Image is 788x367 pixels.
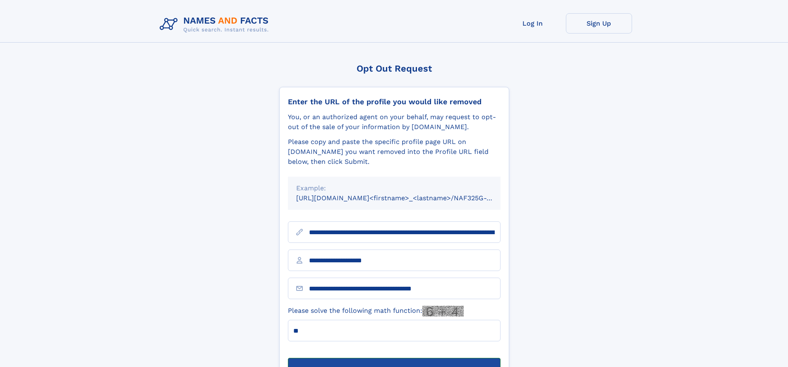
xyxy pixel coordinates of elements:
[279,63,509,74] div: Opt Out Request
[296,194,516,202] small: [URL][DOMAIN_NAME]<firstname>_<lastname>/NAF325G-xxxxxxxx
[288,112,501,132] div: You, or an authorized agent on your behalf, may request to opt-out of the sale of your informatio...
[500,13,566,34] a: Log In
[288,97,501,106] div: Enter the URL of the profile you would like removed
[288,306,464,317] label: Please solve the following math function:
[566,13,632,34] a: Sign Up
[296,183,492,193] div: Example:
[156,13,275,36] img: Logo Names and Facts
[288,137,501,167] div: Please copy and paste the specific profile page URL on [DOMAIN_NAME] you want removed into the Pr...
